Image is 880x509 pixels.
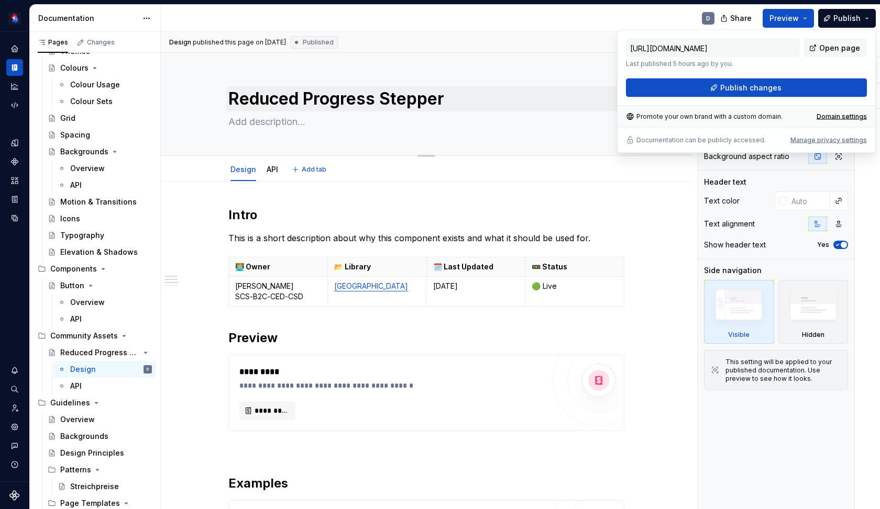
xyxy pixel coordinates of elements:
span: Add tab [302,165,326,174]
a: Components [6,153,23,170]
a: Invite team [6,400,23,416]
div: Design [226,158,260,180]
a: Analytics [6,78,23,95]
div: Elevation & Shadows [60,247,138,257]
p: 🚥 Status [532,262,618,272]
div: Promote your own brand with a custom domain. [626,112,783,121]
p: [PERSON_NAME] SCS-B2C-CED-CSD [235,281,321,302]
p: Last published 5 hours ago by you. [626,60,800,68]
a: Documentation [6,59,23,76]
div: Hidden [778,280,849,344]
button: Add tab [289,162,331,177]
button: Search ⌘K [6,381,23,398]
a: Streichpreise [53,478,156,495]
a: Grid [43,110,156,127]
h2: Intro [228,207,624,223]
div: API [70,180,82,190]
a: Code automation [6,97,23,114]
span: Design [169,38,191,47]
button: Publish [818,9,876,28]
a: Motion & Transitions [43,194,156,210]
a: API [267,165,278,174]
div: Motion & Transitions [60,197,137,207]
button: Contact support [6,437,23,454]
div: Design [70,364,96,375]
div: Backgrounds [60,431,108,442]
div: API [70,381,82,391]
a: Design tokens [6,134,23,151]
div: Patterns [43,461,156,478]
span: Publish [833,13,861,24]
a: Design [230,165,256,174]
div: Reduced Progress Stepper [60,347,139,358]
div: Spacing [60,130,90,140]
a: Settings [6,418,23,435]
div: published this page on [DATE] [193,38,286,47]
a: Domain settings [817,112,867,121]
p: 🧑🏼‍💻 Owner [235,262,321,272]
img: fc0ed557-73b3-4f8f-bd58-0c7fdd7a87c5.png [8,12,21,25]
svg: Supernova Logo [9,490,20,501]
div: Community Assets [34,327,156,344]
button: Notifications [6,362,23,379]
p: Documentation can be publicly accessed. [636,136,766,144]
div: Changes [87,38,115,47]
div: Visible [728,331,750,339]
div: Colour Usage [70,80,120,90]
a: Overview [53,294,156,311]
div: Button [60,280,84,291]
span: Published [303,38,334,47]
div: API [262,158,282,180]
p: [DATE] [433,281,519,291]
div: D [147,364,149,375]
p: 📂 Library [334,262,420,272]
a: Data sources [6,210,23,227]
div: Side navigation [704,265,762,276]
a: Backgrounds [43,143,156,160]
div: Visible [704,280,774,344]
div: Community Assets [50,331,118,341]
a: Spacing [43,127,156,143]
div: Text color [704,196,740,206]
div: Overview [60,414,95,425]
div: Icons [60,213,80,224]
a: Overview [53,160,156,177]
div: Documentation [38,13,137,24]
a: API [53,311,156,327]
a: Icons [43,210,156,227]
a: Colours [43,60,156,76]
input: Auto [787,191,830,210]
a: Button [43,277,156,294]
a: Elevation & Shadows [43,244,156,261]
button: Preview [763,9,814,28]
div: Home [6,40,23,57]
div: Page Templates [60,498,120,508]
div: Components [50,264,97,274]
div: Typography [60,230,104,241]
span: Share [730,13,752,24]
button: Share [715,9,758,28]
a: Colour Sets [53,93,156,110]
div: Header text [704,177,746,187]
span: Preview [769,13,799,24]
h2: Preview [228,330,624,346]
textarea: Reduced Progress Stepper [226,86,622,111]
a: Assets [6,172,23,189]
a: [GEOGRAPHIC_DATA] [334,281,408,290]
div: Patterns [60,465,91,475]
div: Background aspect ratio [704,151,789,162]
div: Guidelines [34,394,156,411]
button: Manage privacy settings [790,136,867,144]
div: Hidden [802,331,824,339]
a: Storybook stories [6,191,23,208]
